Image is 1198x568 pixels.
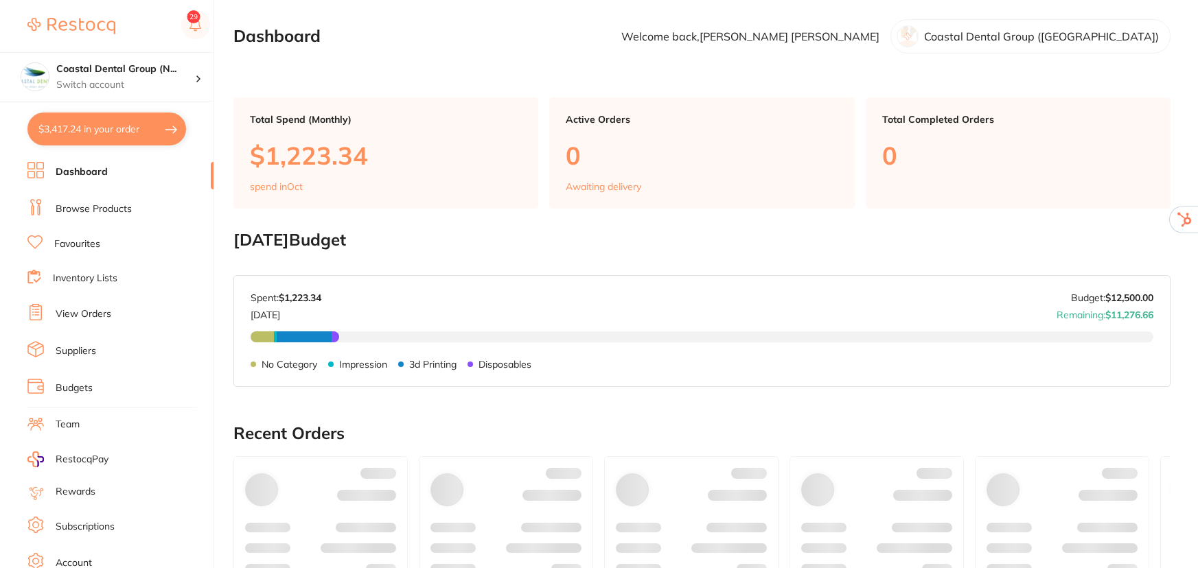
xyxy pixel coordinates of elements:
p: No Category [262,359,317,370]
a: Rewards [56,485,95,499]
strong: $11,276.66 [1105,309,1153,321]
p: [DATE] [251,304,321,320]
a: Suppliers [56,344,96,358]
h2: Dashboard [233,27,321,46]
p: Coastal Dental Group ([GEOGRAPHIC_DATA]) [924,30,1159,43]
p: 0 [882,141,1154,169]
img: Coastal Dental Group (Newcastle) [21,63,49,91]
p: 0 [566,141,838,169]
p: Budget: [1071,292,1153,303]
strong: $12,500.00 [1105,292,1153,304]
h2: Recent Orders [233,424,1171,443]
img: RestocqPay [27,451,44,467]
a: Favourites [54,237,100,251]
p: Impression [339,359,387,370]
p: Disposables [479,359,531,370]
img: Restocq Logo [27,18,115,34]
h4: Coastal Dental Group (Newcastle) [56,62,195,76]
button: $3,417.24 in your order [27,113,186,145]
h2: [DATE] Budget [233,230,1171,250]
p: Spent: [251,292,321,303]
a: Active Orders0Awaiting delivery [549,97,854,209]
a: RestocqPay [27,451,108,467]
p: Awaiting delivery [566,181,641,192]
a: View Orders [56,307,111,321]
p: Switch account [56,78,195,92]
a: Restocq Logo [27,10,115,42]
span: RestocqPay [56,453,108,466]
a: Subscriptions [56,520,115,534]
p: 3d Printing [409,359,457,370]
a: Total Spend (Monthly)$1,223.34spend inOct [233,97,538,209]
p: Total Completed Orders [882,114,1154,125]
a: Inventory Lists [53,272,117,285]
p: $1,223.34 [250,141,522,169]
p: Remaining: [1057,304,1153,320]
a: Total Completed Orders0 [866,97,1171,209]
strong: $1,223.34 [279,292,321,304]
a: Dashboard [56,165,108,179]
p: Total Spend (Monthly) [250,114,522,125]
p: spend in Oct [250,181,303,192]
a: Team [56,418,80,431]
p: Active Orders [566,114,838,125]
a: Budgets [56,381,93,395]
a: Browse Products [56,202,132,216]
p: Welcome back, [PERSON_NAME] [PERSON_NAME] [621,30,879,43]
